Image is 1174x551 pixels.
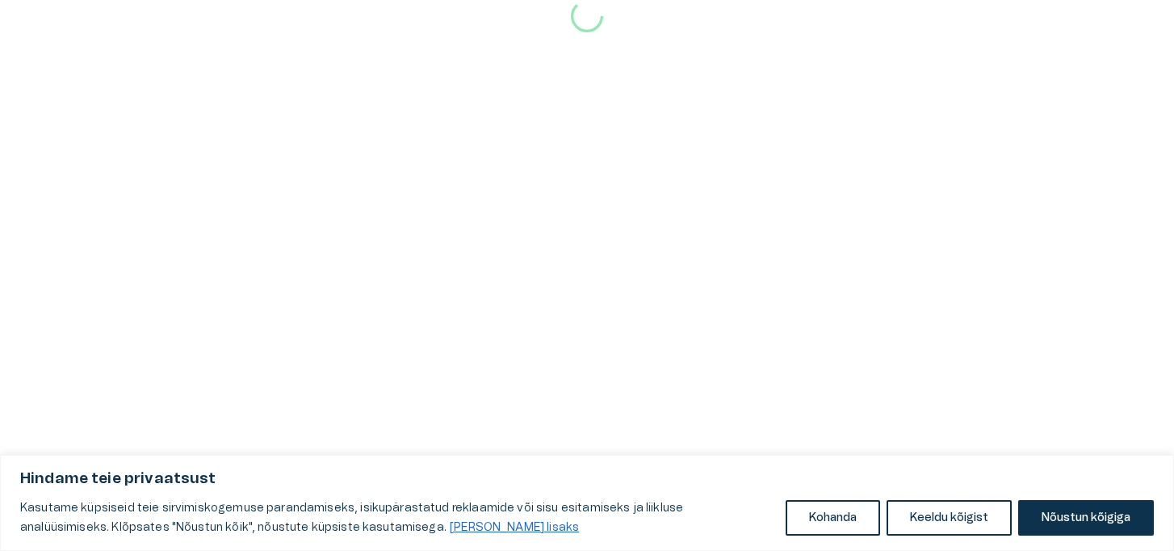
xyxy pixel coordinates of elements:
[449,521,580,534] a: Loe lisaks
[887,500,1012,536] button: Keeldu kõigist
[1018,500,1154,536] button: Nõustun kõigiga
[20,469,1154,489] p: Hindame teie privaatsust
[786,500,880,536] button: Kohanda
[20,498,774,537] p: Kasutame küpsiseid teie sirvimiskogemuse parandamiseks, isikupärastatud reklaamide või sisu esita...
